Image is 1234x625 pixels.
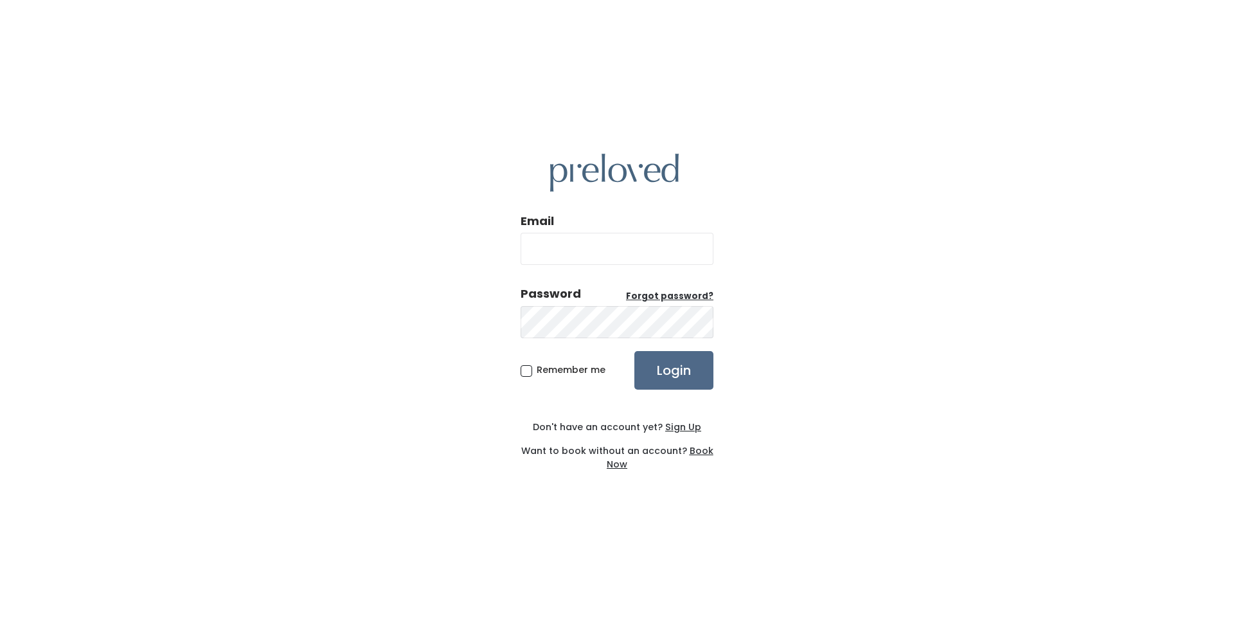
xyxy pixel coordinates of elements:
input: Login [634,351,713,390]
a: Book Now [607,444,713,471]
div: Want to book without an account? [521,434,713,471]
img: preloved logo [550,154,679,192]
u: Sign Up [665,421,701,433]
div: Don't have an account yet? [521,421,713,434]
label: Email [521,213,554,230]
u: Forgot password? [626,290,713,302]
a: Sign Up [663,421,701,433]
div: Password [521,285,581,302]
span: Remember me [537,363,605,376]
a: Forgot password? [626,290,713,303]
